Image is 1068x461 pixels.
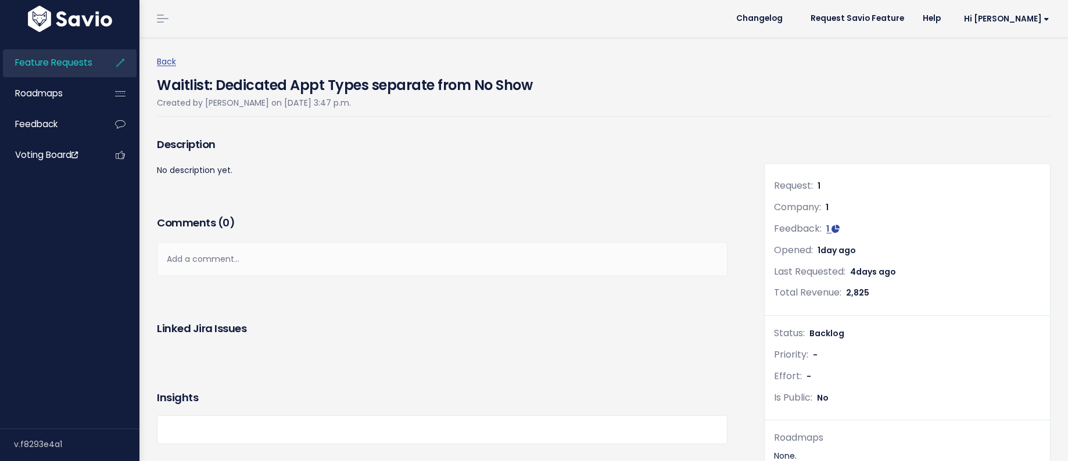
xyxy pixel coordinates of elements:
[157,97,351,109] span: Created by [PERSON_NAME] on [DATE] 3:47 p.m.
[774,243,813,257] span: Opened:
[913,10,950,27] a: Help
[826,201,829,213] span: 1
[157,242,727,276] div: Add a comment...
[157,56,176,67] a: Back
[809,327,844,339] span: Backlog
[817,392,829,404] span: No
[223,215,230,230] span: 0
[15,118,58,130] span: Feedback
[818,244,856,256] span: 1
[157,163,727,178] p: No description yet.
[3,80,96,107] a: Roadmaps
[774,222,822,235] span: Feedback:
[157,69,532,96] h4: Waitlist: Dedicated Appt Types separate from No Show
[15,149,78,161] span: Voting Board
[801,10,913,27] a: Request Savio Feature
[774,265,845,278] span: Last Requested:
[25,6,115,32] img: logo-white.9d6f32f41409.svg
[157,390,198,406] h3: Insights
[14,429,139,459] div: v.f8293e4a1
[856,266,896,278] span: days ago
[813,349,818,361] span: -
[774,369,802,383] span: Effort:
[774,286,841,299] span: Total Revenue:
[846,287,869,298] span: 2,825
[15,87,63,99] span: Roadmaps
[818,180,820,192] span: 1
[157,215,727,231] h3: Comments ( )
[774,430,1041,446] div: Roadmaps
[820,244,856,256] span: day ago
[964,15,1049,23] span: Hi [PERSON_NAME]
[3,111,96,138] a: Feedback
[950,10,1059,28] a: Hi [PERSON_NAME]
[826,223,829,235] span: 1
[774,391,812,404] span: Is Public:
[774,200,821,214] span: Company:
[774,326,805,340] span: Status:
[3,142,96,168] a: Voting Board
[157,136,727,153] h3: Description
[15,56,92,69] span: Feature Requests
[3,49,96,76] a: Feature Requests
[826,223,840,235] a: 1
[157,320,246,337] h3: Linked Jira issues
[807,370,811,382] span: -
[736,15,783,23] span: Changelog
[850,266,896,278] span: 4
[774,348,808,361] span: Priority:
[774,179,813,192] span: Request:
